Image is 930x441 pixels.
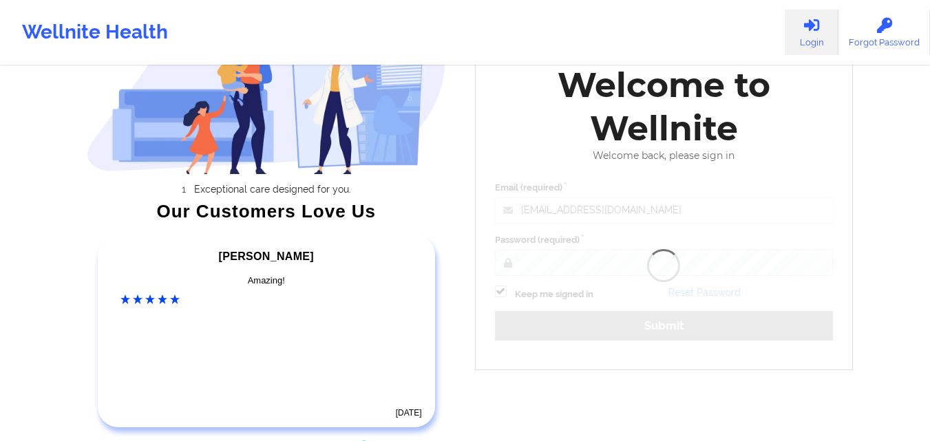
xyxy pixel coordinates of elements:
time: [DATE] [396,408,422,418]
div: Welcome back, please sign in [485,150,843,162]
span: [PERSON_NAME] [219,250,314,262]
div: Our Customers Love Us [87,204,446,218]
li: Exceptional care designed for you. [99,184,446,195]
div: Welcome to Wellnite [485,63,843,150]
div: Amazing! [120,274,412,288]
a: Login [785,10,838,55]
a: Forgot Password [838,10,930,55]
